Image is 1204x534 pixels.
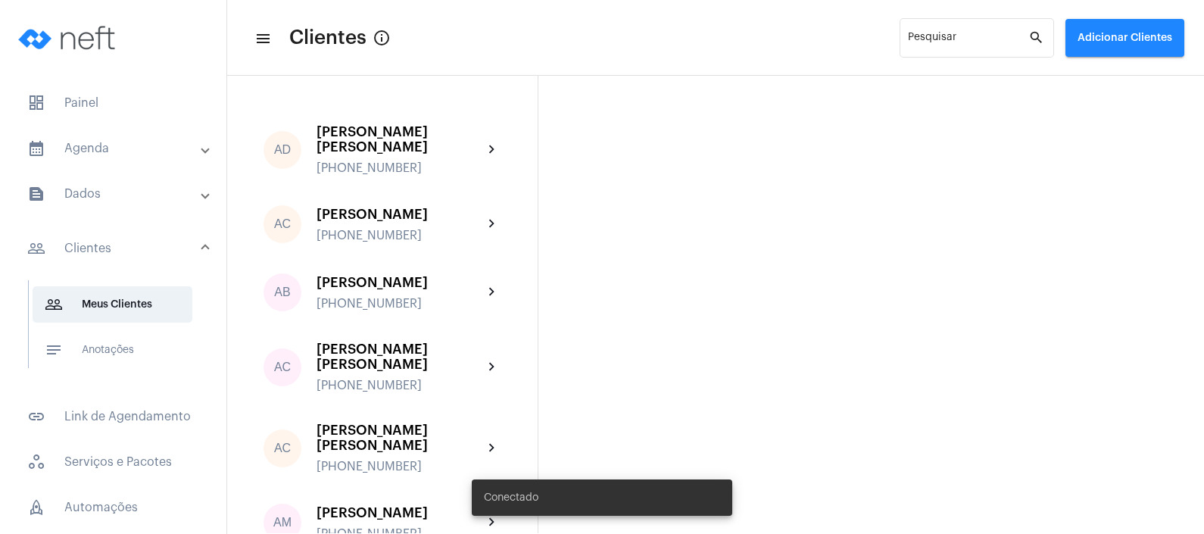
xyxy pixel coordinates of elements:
[1078,33,1172,43] span: Adicionar Clientes
[1065,19,1184,57] button: Adicionar Clientes
[317,229,483,242] div: [PHONE_NUMBER]
[289,26,367,50] span: Clientes
[9,273,226,389] div: sidenav iconClientes
[27,185,45,203] mat-icon: sidenav icon
[33,286,192,323] span: Meus Clientes
[483,141,501,159] mat-icon: chevron_right
[15,489,211,526] span: Automações
[317,161,483,175] div: [PHONE_NUMBER]
[317,379,483,392] div: [PHONE_NUMBER]
[908,35,1028,47] input: Pesquisar
[264,205,301,243] div: AC
[483,283,501,301] mat-icon: chevron_right
[27,94,45,112] span: sidenav icon
[483,439,501,457] mat-icon: chevron_right
[45,295,63,314] mat-icon: sidenav icon
[15,444,211,480] span: Serviços e Pacotes
[27,453,45,471] span: sidenav icon
[317,423,483,453] div: [PERSON_NAME] [PERSON_NAME]
[33,332,192,368] span: Anotações
[27,498,45,517] span: sidenav icon
[27,139,202,158] mat-panel-title: Agenda
[317,460,483,473] div: [PHONE_NUMBER]
[484,490,538,505] span: Conectado
[45,341,63,359] mat-icon: sidenav icon
[27,139,45,158] mat-icon: sidenav icon
[9,176,226,212] mat-expansion-panel-header: sidenav iconDados
[367,23,397,53] button: Button that displays a tooltip when focused or hovered over
[483,215,501,233] mat-icon: chevron_right
[317,505,483,520] div: [PERSON_NAME]
[27,185,202,203] mat-panel-title: Dados
[317,297,483,311] div: [PHONE_NUMBER]
[317,124,483,155] div: [PERSON_NAME] [PERSON_NAME]
[254,30,270,48] mat-icon: sidenav icon
[12,8,126,68] img: logo-neft-novo-2.png
[483,358,501,376] mat-icon: chevron_right
[27,408,45,426] mat-icon: sidenav icon
[264,273,301,311] div: AB
[27,239,202,258] mat-panel-title: Clientes
[9,224,226,273] mat-expansion-panel-header: sidenav iconClientes
[1028,29,1046,47] mat-icon: search
[317,342,483,372] div: [PERSON_NAME] [PERSON_NAME]
[317,275,483,290] div: [PERSON_NAME]
[373,29,391,47] mat-icon: Button that displays a tooltip when focused or hovered over
[317,207,483,222] div: [PERSON_NAME]
[15,398,211,435] span: Link de Agendamento
[15,85,211,121] span: Painel
[264,131,301,169] div: AD
[27,239,45,258] mat-icon: sidenav icon
[264,348,301,386] div: AC
[264,429,301,467] div: AC
[9,130,226,167] mat-expansion-panel-header: sidenav iconAgenda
